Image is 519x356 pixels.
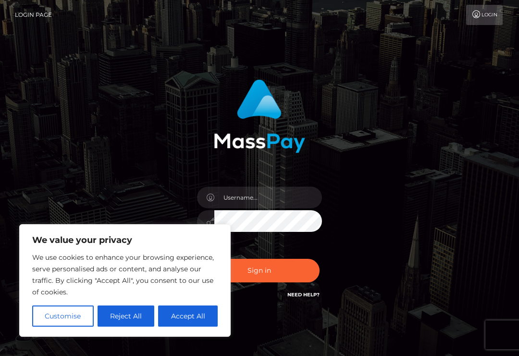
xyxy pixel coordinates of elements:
input: Username... [214,187,322,208]
button: Sign in [199,259,320,282]
button: Customise [32,305,94,327]
img: MassPay Login [214,79,305,153]
p: We value your privacy [32,234,218,246]
button: Reject All [98,305,155,327]
div: We value your privacy [19,224,231,337]
a: Login [466,5,503,25]
a: Login Page [15,5,52,25]
a: Need Help? [287,292,320,298]
button: Accept All [158,305,218,327]
p: We use cookies to enhance your browsing experience, serve personalised ads or content, and analys... [32,252,218,298]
